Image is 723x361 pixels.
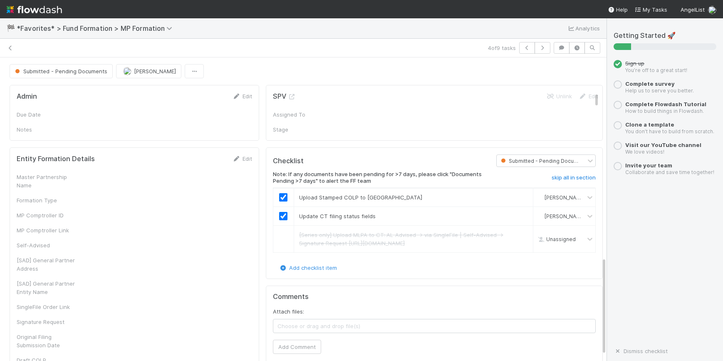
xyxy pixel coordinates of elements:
[625,121,674,128] a: Clone a template
[299,194,422,201] span: Upload Stamped COLP to [GEOGRAPHIC_DATA]
[273,171,484,184] h6: Note: If any documents have been pending for >7 days, please click "Documents Pending >7 days" to...
[17,92,37,101] h5: Admin
[608,5,628,14] div: Help
[17,110,79,119] div: Due Date
[17,226,79,234] div: MP Comptroller Link
[17,173,79,189] div: Master Partnership Name
[625,60,644,67] span: Sign up
[17,196,79,204] div: Formation Type
[579,93,598,100] a: Edit
[625,149,664,155] small: We love videos!
[7,2,62,17] img: logo-inverted-e16ddd16eac7371096b0.svg
[299,232,503,246] span: [Series only] Upload MLPA to CT: AL-Advised -> via SingleFile | Self-Advised -> Signature Request...
[625,128,714,134] small: You don’t have to build from scratch.
[273,125,335,134] div: Stage
[625,169,714,175] small: Collaborate and save time together!
[17,256,79,273] div: [SAD] General Partner Address
[545,213,585,219] span: [PERSON_NAME]
[499,158,589,164] span: Submitted - Pending Documents
[123,67,131,75] img: avatar_7d33b4c2-6dd7-4bf3-9761-6f087fa0f5c6.png
[7,25,15,32] span: 🏁
[536,236,576,242] span: Unassigned
[299,213,376,219] span: Update CT filing status fields
[625,142,701,148] a: Visit our YouTube channel
[634,6,667,13] span: My Tasks
[17,318,79,326] div: Signature Request
[17,125,79,134] div: Notes
[552,174,596,181] h6: skip all in section
[634,5,667,14] a: My Tasks
[625,87,694,94] small: Help us to serve you better.
[625,80,675,87] a: Complete survey
[625,67,687,73] small: You’re off to a great start!
[614,348,668,354] a: Dismiss checklist
[17,333,79,349] div: Original Filing Submission Date
[545,194,585,200] span: [PERSON_NAME]
[17,241,79,249] div: Self-Advised
[17,155,95,163] h5: Entity Formation Details
[546,93,572,100] a: Unlink
[681,6,705,13] span: AngelList
[273,92,296,101] h5: SPV
[17,303,79,311] div: SingleFile Order Link
[537,213,543,219] img: avatar_892eb56c-5b5a-46db-bf0b-2a9023d0e8f8.png
[233,155,252,162] a: Edit
[273,319,595,333] span: Choose or drag and drop file(s)
[567,23,600,33] a: Analytics
[273,340,321,354] button: Add Comment
[625,108,704,114] small: How to build things in Flowdash.
[134,68,176,75] span: [PERSON_NAME]
[708,6,716,14] img: avatar_7d33b4c2-6dd7-4bf3-9761-6f087fa0f5c6.png
[614,32,716,40] h5: Getting Started 🚀
[17,24,176,32] span: *Favorites* > Fund Formation > MP Formation
[625,101,706,107] a: Complete Flowdash Tutorial
[273,157,304,165] h5: Checklist
[488,44,516,52] span: 4 of 9 tasks
[537,194,543,201] img: avatar_892eb56c-5b5a-46db-bf0b-2a9023d0e8f8.png
[116,64,181,78] button: [PERSON_NAME]
[17,211,79,219] div: MP Comptroller ID
[273,110,335,119] div: Assigned To
[279,264,337,271] a: Add checklist item
[273,307,304,316] label: Attach files:
[273,293,596,301] h5: Comments
[17,279,79,296] div: [SAD] General Partner Entity Name
[233,93,252,100] a: Edit
[625,162,672,169] a: Invite your team
[552,174,596,184] a: skip all in section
